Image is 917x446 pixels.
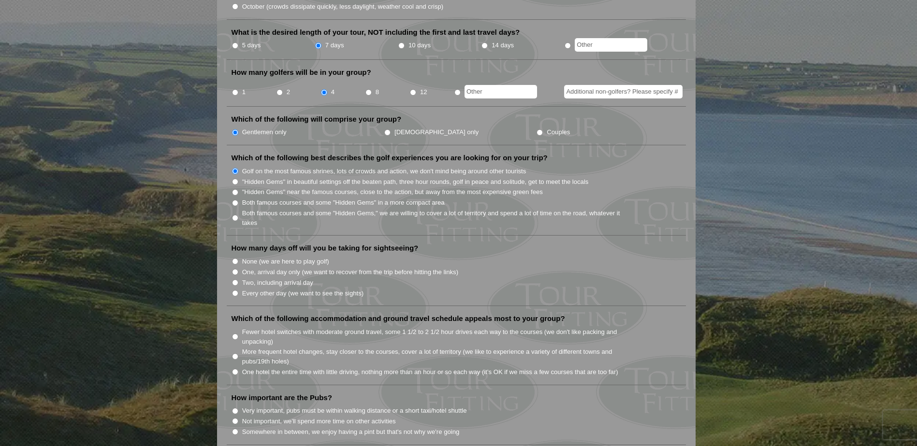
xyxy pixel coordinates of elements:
label: Which of the following best describes the golf experiences you are looking for on your trip? [232,153,548,163]
label: How many days off will you be taking for sightseeing? [232,243,419,253]
label: Which of the following will comprise your group? [232,114,402,124]
label: "Hidden Gems" in beautiful settings off the beaten path, three hour rounds, golf in peace and sol... [242,177,589,187]
label: Couples [547,127,570,137]
label: "Hidden Gems" near the famous courses, close to the action, but away from the most expensive gree... [242,187,543,197]
label: Gentlemen only [242,127,287,137]
label: Two, including arrival day [242,278,313,288]
label: Fewer hotel switches with moderate ground travel, some 1 1/2 to 2 1/2 hour drives each way to the... [242,327,631,346]
label: Every other day (we want to see the sights) [242,289,364,298]
label: [DEMOGRAPHIC_DATA] only [394,127,479,137]
label: October (crowds dissipate quickly, less daylight, weather cool and crisp) [242,2,444,12]
label: 1 [242,87,246,97]
input: Other [465,85,537,98]
label: 4 [331,87,335,97]
label: 8 [376,87,379,97]
label: 5 days [242,41,261,50]
input: Additional non-golfers? Please specify # [564,85,683,98]
label: Not important, we'll spend more time on other activities [242,417,396,426]
label: 7 days [325,41,344,50]
label: 12 [420,87,427,97]
label: Very important, pubs must be within walking distance or a short taxi/hotel shuttle [242,406,467,416]
label: Somewhere in between, we enjoy having a pint but that's not why we're going [242,427,460,437]
label: None (we are here to play golf) [242,257,329,266]
label: One hotel the entire time with little driving, nothing more than an hour or so each way (it’s OK ... [242,367,618,377]
label: Golf on the most famous shrines, lots of crowds and action, we don't mind being around other tour... [242,167,526,176]
label: One, arrival day only (we want to recover from the trip before hitting the links) [242,267,458,277]
label: More frequent hotel changes, stay closer to the courses, cover a lot of territory (we like to exp... [242,347,631,366]
label: What is the desired length of your tour, NOT including the first and last travel days? [232,28,520,37]
label: How important are the Pubs? [232,393,332,403]
label: Both famous courses and some "Hidden Gems" in a more compact area [242,198,445,208]
label: How many golfers will be in your group? [232,68,371,77]
label: Both famous courses and some "Hidden Gems," we are willing to cover a lot of territory and spend ... [242,209,631,227]
label: 14 days [492,41,514,50]
label: 10 days [408,41,431,50]
input: Other [575,38,647,52]
label: 2 [287,87,290,97]
label: Which of the following accommodation and ground travel schedule appeals most to your group? [232,314,565,323]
